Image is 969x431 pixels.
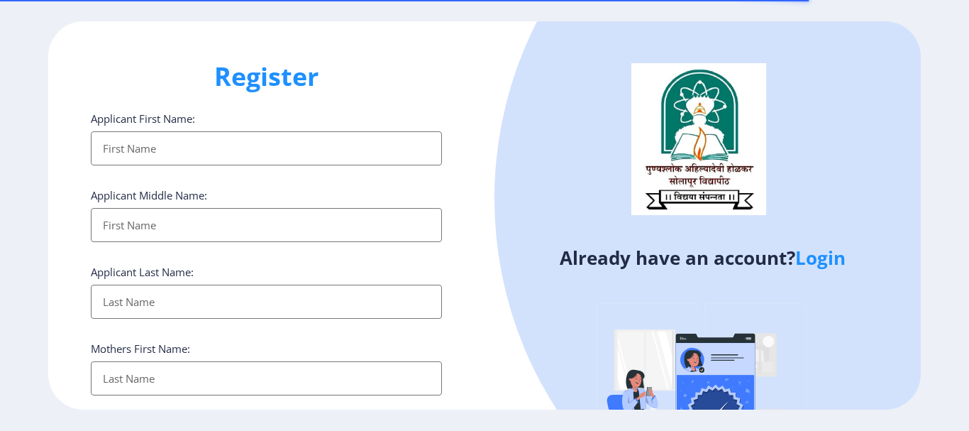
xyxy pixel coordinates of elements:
h1: Register [91,60,442,94]
input: First Name [91,208,442,242]
input: Last Name [91,285,442,319]
h4: Already have an account? [495,246,910,269]
img: logo [631,63,766,215]
a: Login [795,245,846,271]
input: First Name [91,131,442,165]
input: Last Name [91,361,442,395]
label: Applicant First Name: [91,111,195,126]
label: Applicant Middle Name: [91,188,207,202]
label: Mothers First Name: [91,342,190,356]
label: Applicant Last Name: [91,265,194,279]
